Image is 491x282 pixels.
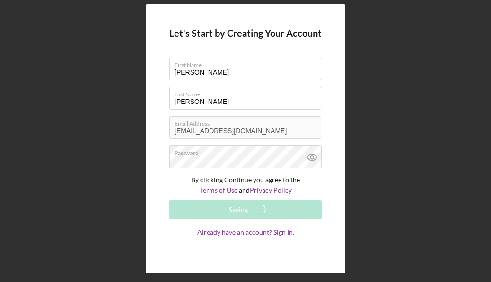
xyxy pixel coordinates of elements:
p: By clicking Continue you agree to the and [169,175,322,196]
a: Terms of Use [200,186,237,194]
h4: Let's Start by Creating Your Account [169,28,322,39]
label: Password [175,146,321,156]
a: Privacy Policy [250,186,292,194]
label: Last Name [175,87,321,98]
label: First Name [175,58,321,68]
button: Saving [169,200,322,219]
label: Email Address [175,117,321,127]
div: Saving [229,200,248,219]
a: Already have an account? Sign In. [169,229,322,255]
